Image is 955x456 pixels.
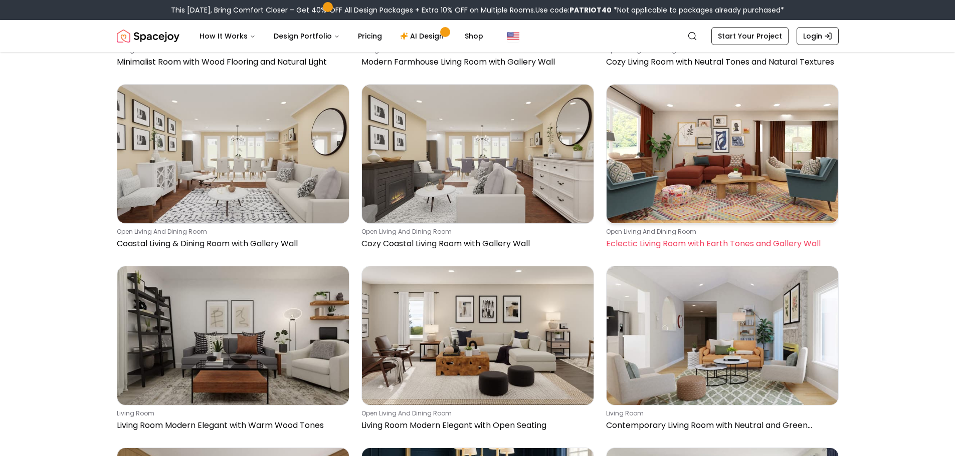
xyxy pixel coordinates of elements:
[117,84,349,254] a: Coastal Living & Dining Room with Gallery Wallopen living and dining roomCoastal Living & Dining ...
[606,409,835,417] p: living room
[606,56,835,68] p: Cozy Living Room with Neutral Tones and Natural Textures
[361,228,590,236] p: open living and dining room
[117,228,345,236] p: open living and dining room
[117,238,345,250] p: Coastal Living & Dining Room with Gallery Wall
[711,27,789,45] a: Start Your Project
[535,5,612,15] span: Use code:
[362,85,594,223] img: Cozy Coastal Living Room with Gallery Wall
[507,30,519,42] img: United States
[569,5,612,15] b: PATRIOT40
[392,26,455,46] a: AI Design
[361,409,590,417] p: open living and dining room
[117,20,839,52] nav: Global
[607,85,838,223] img: Eclectic Living Room with Earth Tones and Gallery Wall
[457,26,491,46] a: Shop
[117,26,179,46] a: Spacejoy
[117,266,349,405] img: Living Room Modern Elegant with Warm Wood Tones
[117,85,349,223] img: Coastal Living & Dining Room with Gallery Wall
[361,419,590,431] p: Living Room Modern Elegant with Open Seating
[606,84,839,254] a: Eclectic Living Room with Earth Tones and Gallery Wallopen living and dining roomEclectic Living ...
[117,266,349,435] a: Living Room Modern Elegant with Warm Wood Tonesliving roomLiving Room Modern Elegant with Warm Wo...
[361,56,590,68] p: Modern Farmhouse Living Room with Gallery Wall
[606,266,839,435] a: Contemporary Living Room with Neutral and Green Accentsliving roomContemporary Living Room with N...
[350,26,390,46] a: Pricing
[361,266,594,435] a: Living Room Modern Elegant with Open Seatingopen living and dining roomLiving Room Modern Elegant...
[117,56,345,68] p: Minimalist Room with Wood Flooring and Natural Light
[117,419,345,431] p: Living Room Modern Elegant with Warm Wood Tones
[266,26,348,46] button: Design Portfolio
[607,266,838,405] img: Contemporary Living Room with Neutral and Green Accents
[117,409,345,417] p: living room
[362,266,594,405] img: Living Room Modern Elegant with Open Seating
[361,84,594,254] a: Cozy Coastal Living Room with Gallery Wallopen living and dining roomCozy Coastal Living Room wit...
[171,5,784,15] div: This [DATE], Bring Comfort Closer – Get 40% OFF All Design Packages + Extra 10% OFF on Multiple R...
[192,26,264,46] button: How It Works
[606,238,835,250] p: Eclectic Living Room with Earth Tones and Gallery Wall
[117,26,179,46] img: Spacejoy Logo
[606,228,835,236] p: open living and dining room
[797,27,839,45] a: Login
[612,5,784,15] span: *Not applicable to packages already purchased*
[606,419,835,431] p: Contemporary Living Room with Neutral and Green Accents
[361,238,590,250] p: Cozy Coastal Living Room with Gallery Wall
[192,26,491,46] nav: Main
